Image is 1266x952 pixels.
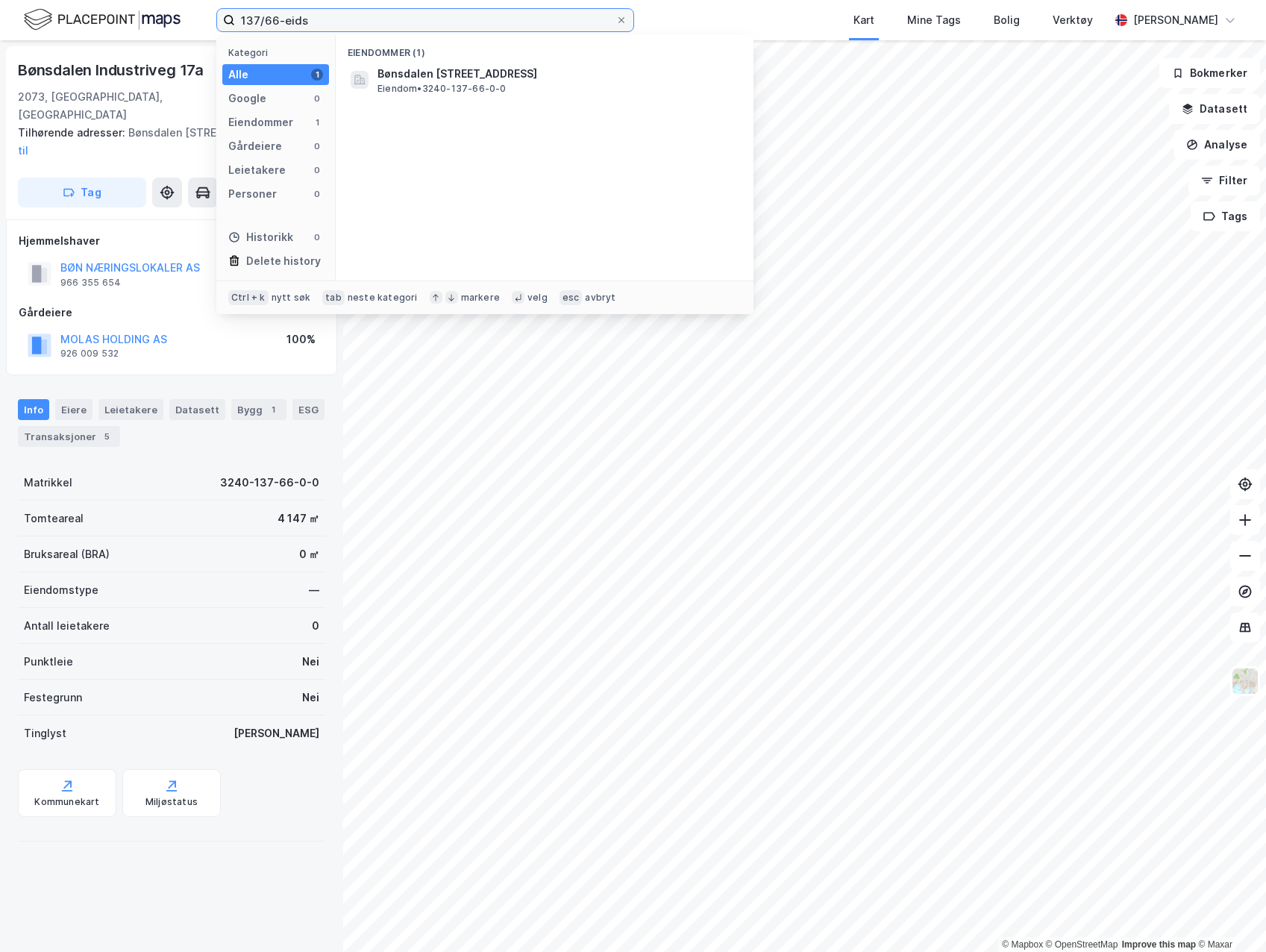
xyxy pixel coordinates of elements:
[302,653,319,671] div: Nei
[18,178,146,207] button: Tag
[299,545,319,563] div: 0 ㎡
[377,83,507,95] span: Eiendom • 3240-137-66-0-0
[1169,94,1260,124] button: Datasett
[24,7,181,33] img: logo.f888ab2527a4732fd821a326f86c7f29.svg
[527,292,548,304] div: velg
[18,124,313,160] div: Bønsdalen [STREET_ADDRESS]
[994,11,1020,29] div: Bolig
[266,402,281,417] div: 1
[24,724,66,742] div: Tinglyst
[1122,939,1196,950] a: Improve this map
[24,474,72,492] div: Matrikkel
[18,126,128,139] span: Tilhørende adresser:
[220,474,319,492] div: 3240-137-66-0-0
[18,88,250,124] div: 2073, [GEOGRAPHIC_DATA], [GEOGRAPHIC_DATA]
[560,290,583,305] div: esc
[322,290,345,305] div: tab
[60,277,121,289] div: 966 355 654
[24,510,84,527] div: Tomteareal
[292,399,325,420] div: ESG
[228,161,286,179] div: Leietakere
[1191,201,1260,231] button: Tags
[24,545,110,563] div: Bruksareal (BRA)
[18,399,49,420] div: Info
[311,188,323,200] div: 0
[60,348,119,360] div: 926 009 532
[235,9,615,31] input: Søk på adresse, matrikkel, gårdeiere, leietakere eller personer
[272,292,311,304] div: nytt søk
[311,231,323,243] div: 0
[286,331,316,348] div: 100%
[348,292,418,304] div: neste kategori
[1173,130,1260,160] button: Analyse
[1133,11,1218,29] div: [PERSON_NAME]
[311,93,323,104] div: 0
[312,617,319,635] div: 0
[1053,11,1093,29] div: Verktøy
[1002,939,1043,950] a: Mapbox
[585,292,615,304] div: avbryt
[18,58,207,82] div: Bønsdalen Industriveg 17a
[1191,880,1266,952] iframe: Chat Widget
[461,292,500,304] div: markere
[228,290,269,305] div: Ctrl + k
[246,252,321,270] div: Delete history
[24,689,82,707] div: Festegrunn
[24,617,110,635] div: Antall leietakere
[24,653,73,671] div: Punktleie
[228,66,248,84] div: Alle
[302,689,319,707] div: Nei
[55,399,93,420] div: Eiere
[309,581,319,599] div: —
[145,796,198,808] div: Miljøstatus
[1231,667,1259,695] img: Z
[228,47,329,58] div: Kategori
[1188,166,1260,195] button: Filter
[19,304,325,322] div: Gårdeiere
[231,399,286,420] div: Bygg
[99,429,114,444] div: 5
[853,11,874,29] div: Kart
[907,11,961,29] div: Mine Tags
[228,90,266,107] div: Google
[24,581,98,599] div: Eiendomstype
[311,116,323,128] div: 1
[377,65,736,83] span: Bønsdalen [STREET_ADDRESS]
[1159,58,1260,88] button: Bokmerker
[18,426,120,447] div: Transaksjoner
[19,232,325,250] div: Hjemmelshaver
[311,140,323,152] div: 0
[228,137,282,155] div: Gårdeiere
[98,399,163,420] div: Leietakere
[311,69,323,81] div: 1
[34,796,99,808] div: Kommunekart
[228,185,277,203] div: Personer
[234,724,319,742] div: [PERSON_NAME]
[228,228,293,246] div: Historikk
[169,399,225,420] div: Datasett
[1046,939,1118,950] a: OpenStreetMap
[278,510,319,527] div: 4 147 ㎡
[311,164,323,176] div: 0
[228,113,293,131] div: Eiendommer
[336,35,753,62] div: Eiendommer (1)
